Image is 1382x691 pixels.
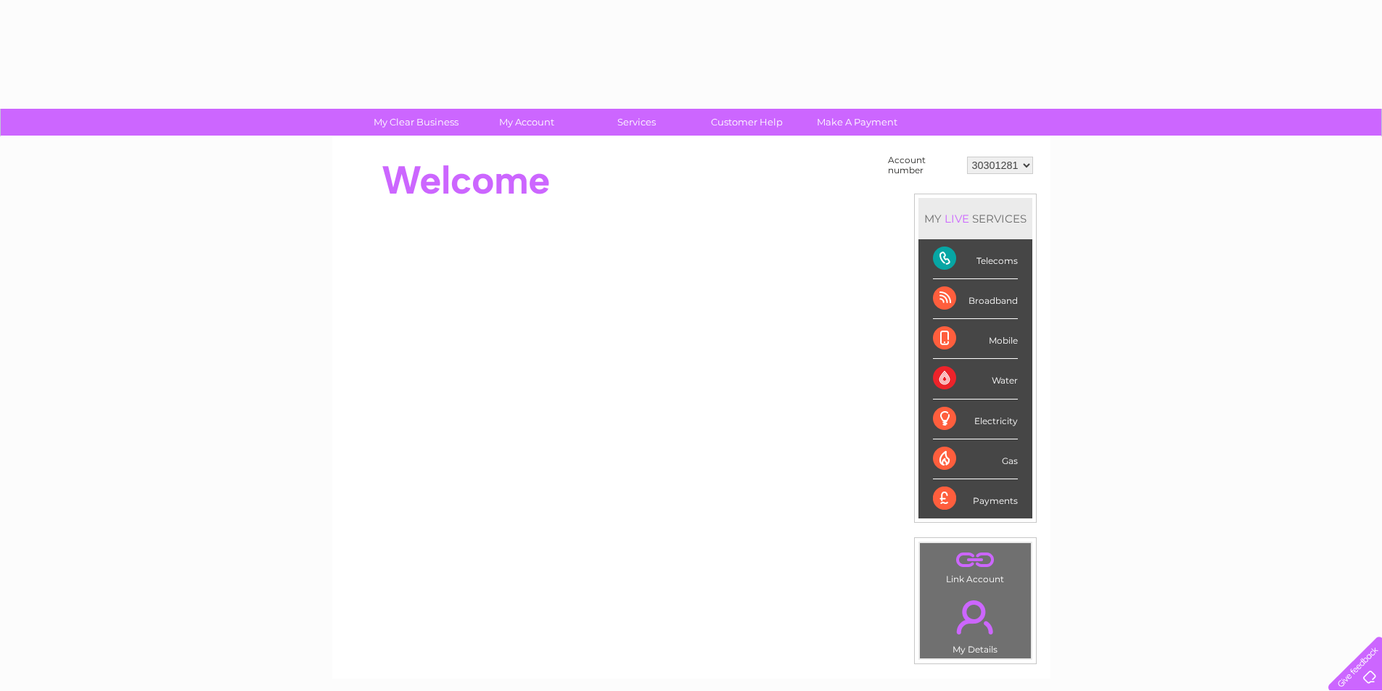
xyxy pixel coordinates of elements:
div: Gas [933,439,1018,479]
a: Services [577,109,696,136]
a: Make A Payment [797,109,917,136]
div: MY SERVICES [918,198,1032,239]
div: Broadband [933,279,1018,319]
a: Customer Help [687,109,807,136]
td: Account number [884,152,963,179]
a: . [924,547,1027,572]
a: My Clear Business [356,109,476,136]
a: . [924,592,1027,642]
div: Water [933,359,1018,399]
div: Payments [933,479,1018,518]
div: LIVE [942,212,972,225]
td: My Details [919,588,1032,659]
div: Mobile [933,319,1018,359]
div: Telecoms [933,239,1018,279]
td: Link Account [919,542,1032,588]
a: My Account [466,109,586,136]
div: Electricity [933,400,1018,439]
